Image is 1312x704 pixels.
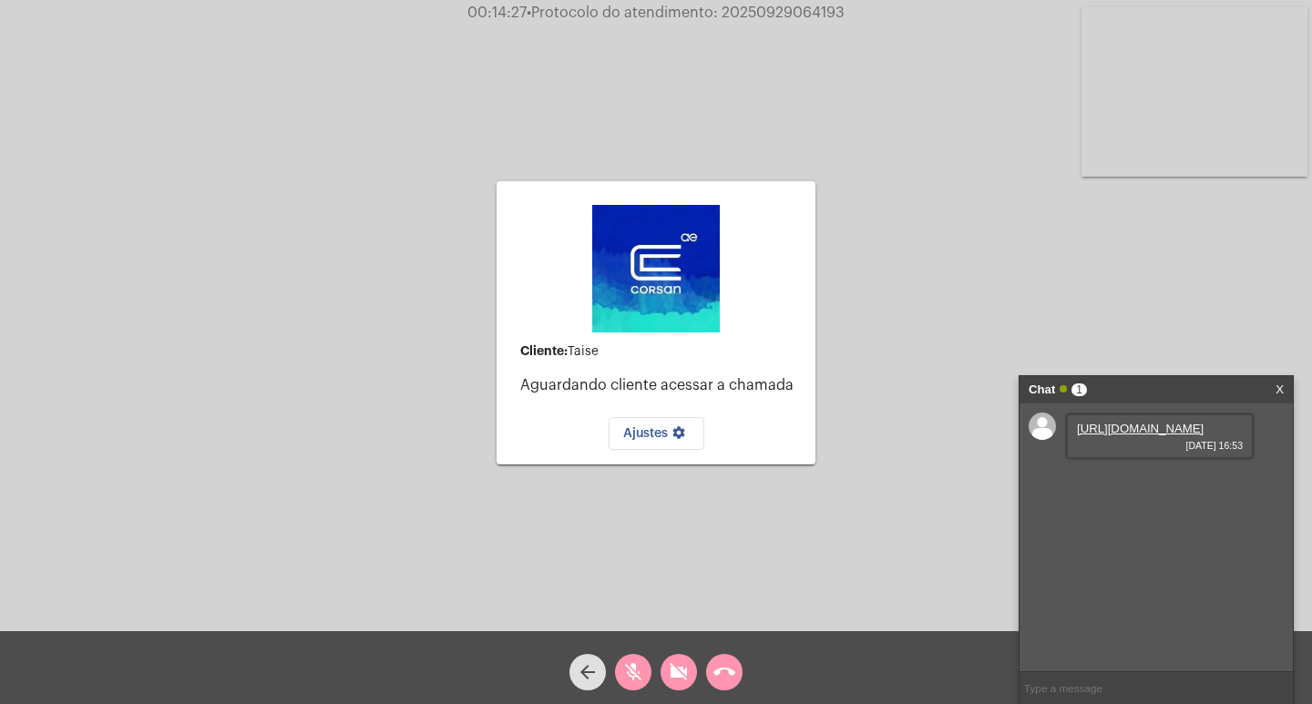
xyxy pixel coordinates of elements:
[577,661,599,683] mat-icon: arrow_back
[1071,383,1087,396] span: 1
[622,661,644,683] mat-icon: mic_off
[668,425,690,447] mat-icon: settings
[1020,672,1293,704] input: Type a message
[467,5,527,20] span: 00:14:27
[1077,422,1204,435] a: [URL][DOMAIN_NAME]
[1029,376,1055,403] strong: Chat
[520,377,801,393] p: Aguardando cliente acessar a chamada
[527,5,845,20] span: Protocolo do atendimento: 20250929064193
[609,417,704,450] button: Ajustes
[527,5,531,20] span: •
[668,661,690,683] mat-icon: videocam_off
[592,205,720,332] img: d4669ae0-8c07-2337-4f67-34b0df7f5ae4.jpeg
[623,427,690,440] span: Ajustes
[520,344,568,357] strong: Cliente:
[1077,440,1243,451] span: [DATE] 16:53
[713,661,735,683] mat-icon: call_end
[520,344,801,359] div: Taise
[1060,385,1067,393] span: Online
[1276,376,1284,403] a: X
